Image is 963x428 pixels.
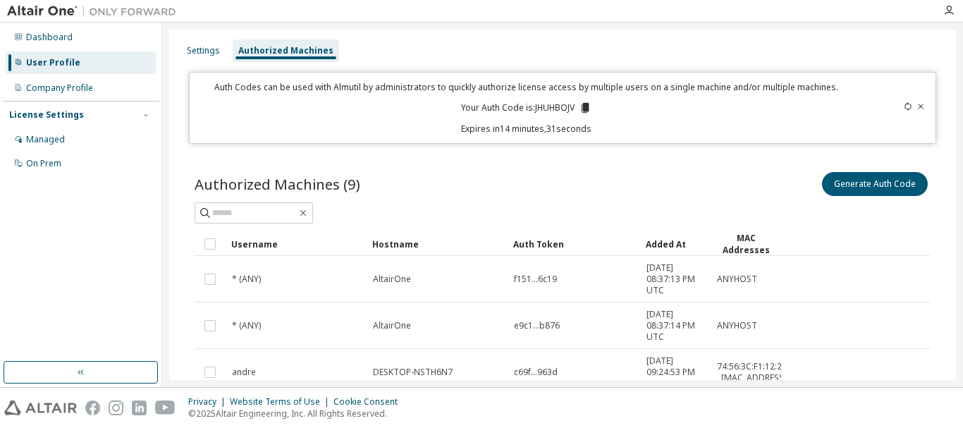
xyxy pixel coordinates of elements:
img: linkedin.svg [132,401,147,415]
img: altair_logo.svg [4,401,77,415]
div: Authorized Machines [238,45,333,56]
img: facebook.svg [85,401,100,415]
span: Authorized Machines (9) [195,174,360,194]
div: Managed [26,134,65,145]
p: Auth Codes can be used with Almutil by administrators to quickly authorize license access by mult... [198,81,854,93]
span: 74:56:3C:F1:12:2D , [MAC_ADDRESS] [717,361,788,384]
p: © 2025 Altair Engineering, Inc. All Rights Reserved. [188,408,406,420]
div: Company Profile [26,82,93,94]
div: Username [231,233,361,255]
div: Auth Token [513,233,634,255]
span: [DATE] 09:24:53 PM UTC [646,355,704,389]
span: * (ANY) [232,320,261,331]
span: * (ANY) [232,274,261,285]
p: Expires in 14 minutes, 31 seconds [198,123,854,135]
span: f151...6c19 [514,274,557,285]
div: Website Terms of Use [230,396,333,408]
div: Hostname [372,233,502,255]
div: On Prem [26,158,61,169]
span: [DATE] 08:37:13 PM UTC [646,262,704,296]
span: c69f...963d [514,367,558,378]
div: Cookie Consent [333,396,406,408]
div: User Profile [26,57,80,68]
span: [DATE] 08:37:14 PM UTC [646,309,704,343]
span: e9c1...b876 [514,320,560,331]
img: youtube.svg [155,401,176,415]
button: Generate Auth Code [822,172,928,196]
span: andre [232,367,256,378]
div: Settings [187,45,220,56]
span: ANYHOST [717,274,757,285]
p: Your Auth Code is: JHUHBOJV [461,102,591,114]
span: DESKTOP-NSTH6N7 [373,367,453,378]
div: Dashboard [26,32,73,43]
span: AltairOne [373,274,411,285]
div: Privacy [188,396,230,408]
div: License Settings [9,109,84,121]
span: AltairOne [373,320,411,331]
img: Altair One [7,4,183,18]
img: instagram.svg [109,401,123,415]
span: ANYHOST [717,320,757,331]
div: MAC Addresses [716,232,775,256]
div: Added At [646,233,705,255]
